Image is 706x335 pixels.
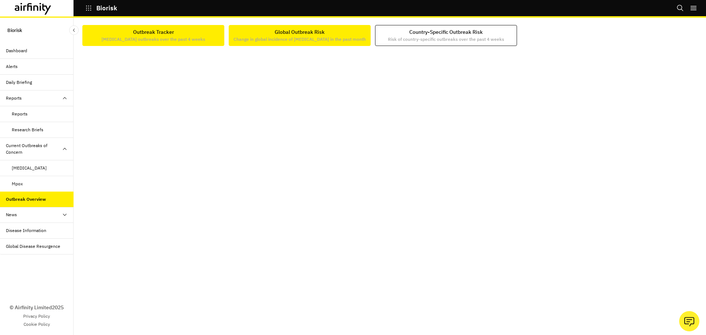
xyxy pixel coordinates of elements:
[85,2,117,14] button: Biorisk
[6,47,27,54] div: Dashboard
[233,36,366,43] p: Change in global incidence of [MEDICAL_DATA] in the past month
[23,313,50,320] a: Privacy Policy
[388,28,504,43] div: Country-Specific Outbreak Risk
[24,321,50,328] a: Cookie Policy
[6,196,46,203] div: Outbreak Overview
[6,227,46,234] div: Disease Information
[12,111,28,117] div: Reports
[12,181,23,187] div: Mpox
[101,28,205,43] div: Outbreak Tracker
[6,211,17,218] div: News
[677,2,684,14] button: Search
[7,24,22,37] p: Biorisk
[84,50,696,323] iframe: Interactive or visual content
[6,79,32,86] div: Daily Briefing
[6,142,62,156] div: Current Outbreaks of Concern
[12,126,43,133] div: Research Briefs
[10,304,64,311] p: © Airfinity Limited 2025
[6,243,60,250] div: Global Disease Resurgence
[96,5,117,11] p: Biorisk
[101,36,205,43] p: [MEDICAL_DATA] outbreaks over the past 4 weeks
[388,36,504,43] p: Risk of country-specific outbreaks over the past 4 weeks
[69,25,79,35] button: Close Sidebar
[6,63,18,70] div: Alerts
[233,28,366,43] div: Global Outbreak Risk
[679,311,699,331] button: Ask our analysts
[12,165,47,171] div: [MEDICAL_DATA]
[6,95,22,101] div: Reports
